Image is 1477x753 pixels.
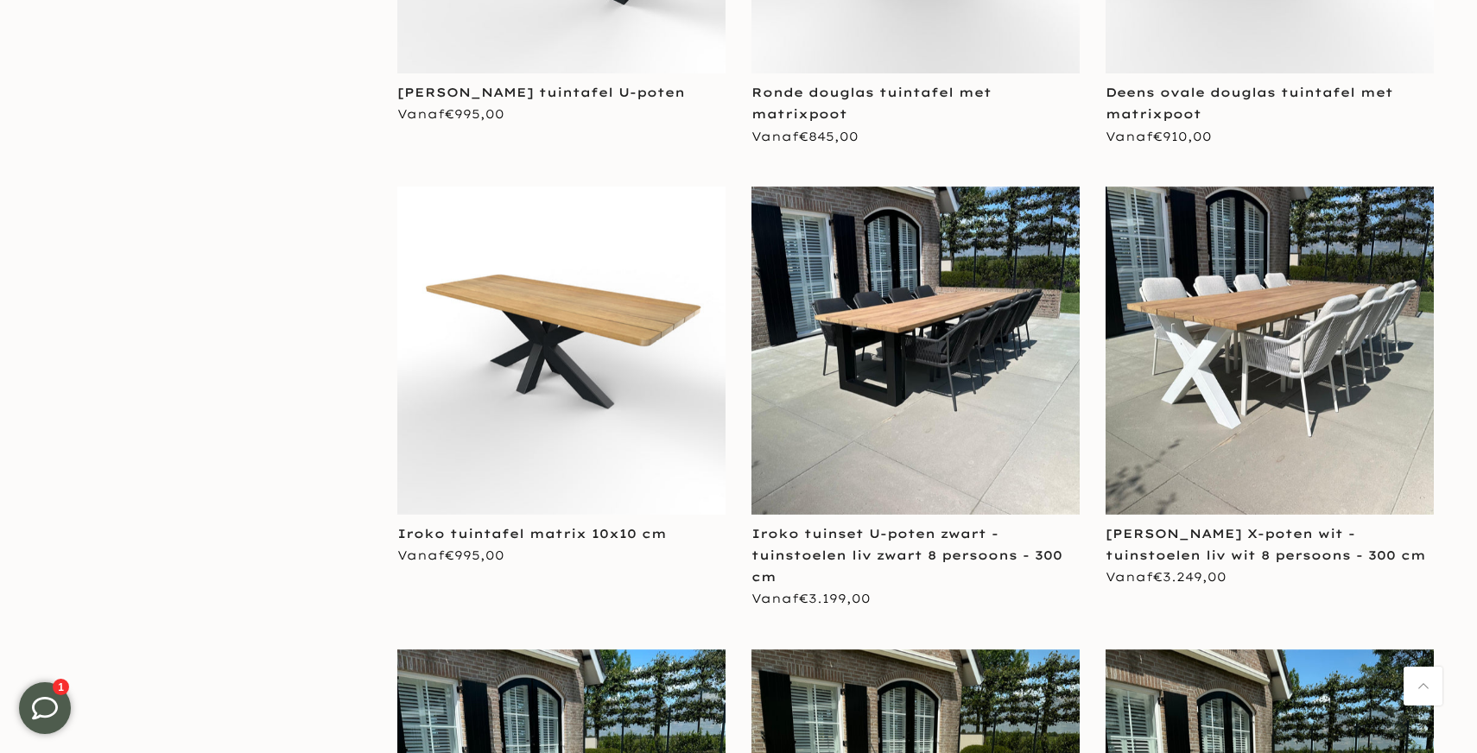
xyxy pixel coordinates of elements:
a: [PERSON_NAME] X-poten wit - tuinstoelen liv wit 8 persoons - 300 cm [1106,526,1426,563]
a: Iroko tuinset U-poten zwart - tuinstoelen liv zwart 8 persoons - 300 cm [751,526,1062,585]
a: Iroko tuintafel matrix 10x10 cm [397,526,667,541]
span: €995,00 [445,106,504,122]
iframe: toggle-frame [2,665,88,751]
span: Vanaf [751,591,871,606]
span: €910,00 [1153,129,1212,144]
a: Ronde douglas tuintafel met matrixpoot [751,85,992,122]
img: Tuintafel rechthoekig iroko hout stalen matrixpoot [397,187,726,515]
span: €3.199,00 [799,591,871,606]
span: €995,00 [445,547,504,563]
span: Vanaf [397,547,504,563]
a: [PERSON_NAME] tuintafel U-poten [397,85,685,100]
span: €3.249,00 [1153,569,1227,585]
a: Terug naar boven [1404,667,1442,706]
span: Vanaf [397,106,504,122]
a: Deens ovale douglas tuintafel met matrixpoot [1106,85,1393,122]
span: Vanaf [1106,129,1212,144]
span: Vanaf [751,129,859,144]
span: €845,00 [799,129,859,144]
span: Vanaf [1106,569,1227,585]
